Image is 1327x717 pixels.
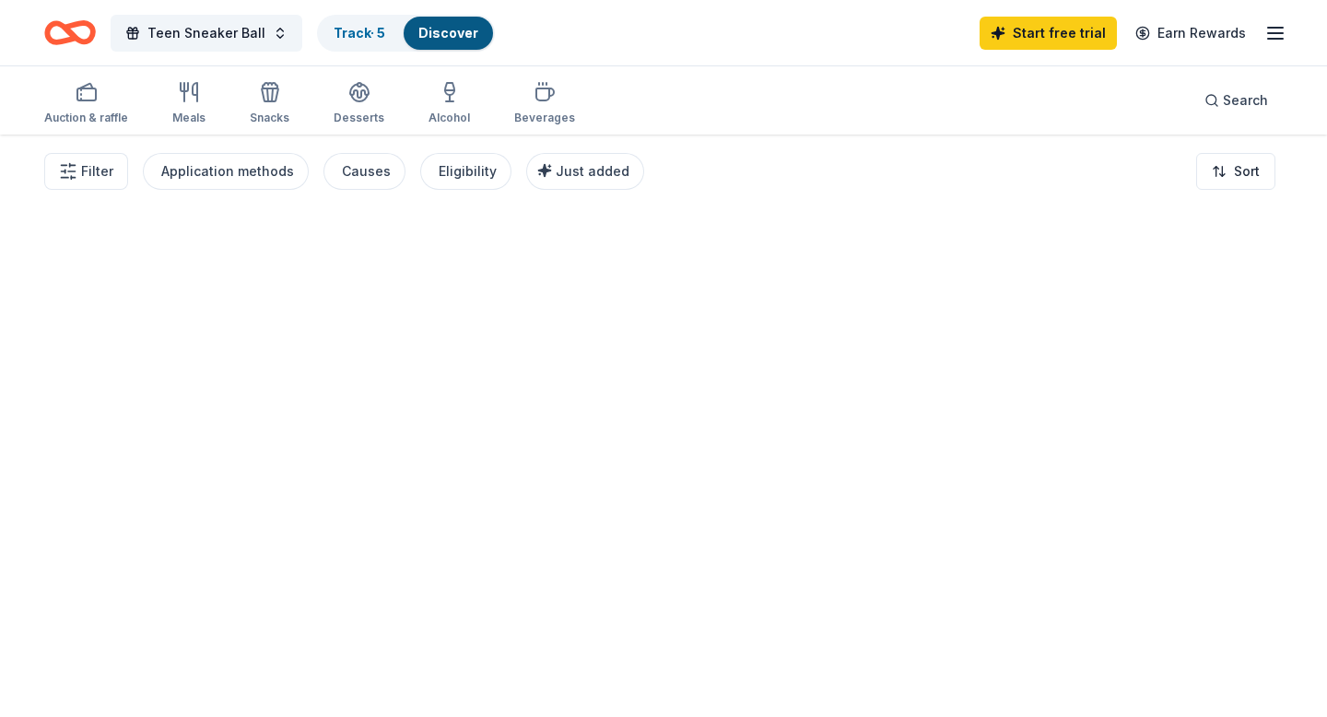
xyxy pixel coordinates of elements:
[514,74,575,135] button: Beverages
[250,111,289,125] div: Snacks
[81,160,113,182] span: Filter
[1223,89,1268,112] span: Search
[172,111,206,125] div: Meals
[44,11,96,54] a: Home
[44,153,128,190] button: Filter
[418,25,478,41] a: Discover
[143,153,309,190] button: Application methods
[147,22,265,44] span: Teen Sneaker Ball
[323,153,405,190] button: Causes
[250,74,289,135] button: Snacks
[334,25,385,41] a: Track· 5
[342,160,391,182] div: Causes
[429,74,470,135] button: Alcohol
[514,111,575,125] div: Beverages
[980,17,1117,50] a: Start free trial
[334,74,384,135] button: Desserts
[1234,160,1260,182] span: Sort
[526,153,644,190] button: Just added
[439,160,497,182] div: Eligibility
[1124,17,1257,50] a: Earn Rewards
[420,153,511,190] button: Eligibility
[172,74,206,135] button: Meals
[334,111,384,125] div: Desserts
[161,160,294,182] div: Application methods
[317,15,495,52] button: Track· 5Discover
[44,111,128,125] div: Auction & raffle
[1196,153,1275,190] button: Sort
[44,74,128,135] button: Auction & raffle
[111,15,302,52] button: Teen Sneaker Ball
[1190,82,1283,119] button: Search
[556,163,629,179] span: Just added
[429,111,470,125] div: Alcohol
